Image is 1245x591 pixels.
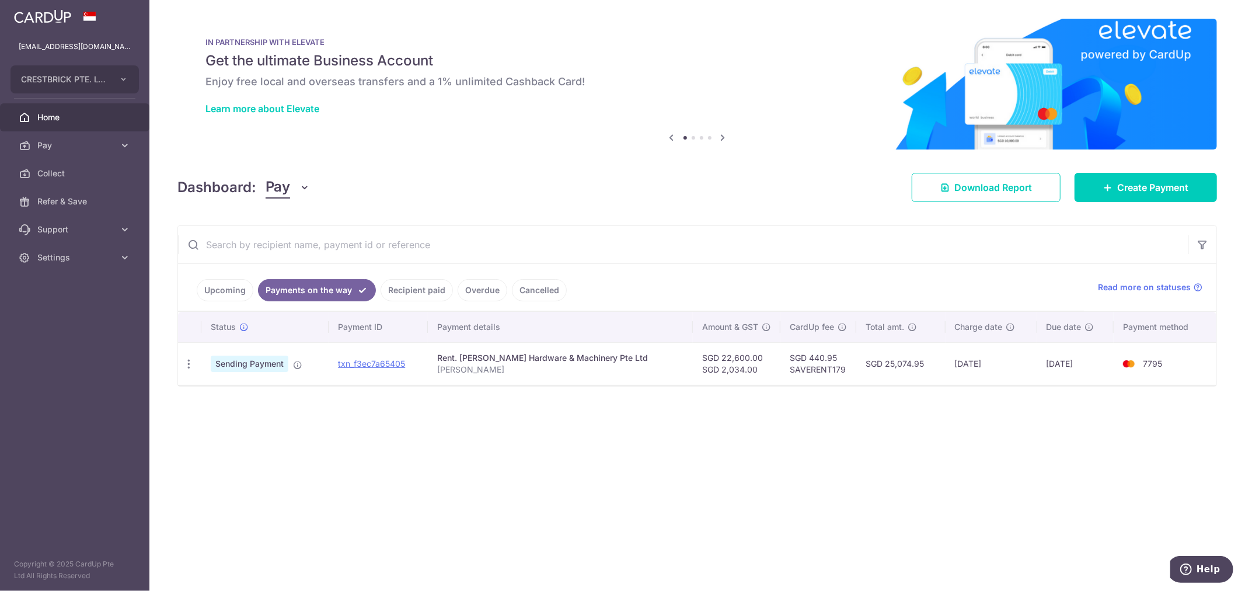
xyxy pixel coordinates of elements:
a: Download Report [912,173,1061,202]
th: Payment details [428,312,693,342]
input: Search by recipient name, payment id or reference [178,226,1188,263]
span: Sending Payment [211,356,288,372]
button: Pay [266,176,311,199]
button: CRESTBRICK PTE. LTD. [11,65,139,93]
span: Read more on statuses [1098,281,1191,293]
a: Learn more about Elevate [205,103,319,114]
h5: Get the ultimate Business Account [205,51,1189,70]
span: Pay [37,140,114,151]
p: [EMAIL_ADDRESS][DOMAIN_NAME] [19,41,131,53]
a: Create Payment [1075,173,1217,202]
img: CardUp [14,9,71,23]
span: CardUp fee [790,321,834,333]
td: [DATE] [946,342,1037,385]
span: Total amt. [866,321,904,333]
img: Renovation banner [177,19,1217,150]
span: Settings [37,252,114,263]
td: SGD 440.95 SAVERENT179 [780,342,856,385]
a: Overdue [458,279,507,301]
td: SGD 25,074.95 [856,342,945,385]
span: Due date [1047,321,1082,333]
h4: Dashboard: [177,177,256,198]
h6: Enjoy free local and overseas transfers and a 1% unlimited Cashback Card! [205,75,1189,89]
iframe: Opens a widget where you can find more information [1170,556,1233,585]
span: Home [37,112,114,123]
span: CRESTBRICK PTE. LTD. [21,74,107,85]
span: 7795 [1143,359,1162,368]
th: Payment method [1114,312,1216,342]
span: Download Report [954,180,1032,194]
a: Read more on statuses [1098,281,1202,293]
span: Create Payment [1117,180,1188,194]
td: [DATE] [1037,342,1114,385]
a: Cancelled [512,279,567,301]
span: Status [211,321,236,333]
span: Support [37,224,114,235]
a: txn_f3ec7a65405 [338,359,405,368]
span: Amount & GST [702,321,758,333]
span: Collect [37,168,114,179]
a: Upcoming [197,279,253,301]
p: IN PARTNERSHIP WITH ELEVATE [205,37,1189,47]
a: Payments on the way [258,279,376,301]
th: Payment ID [329,312,428,342]
a: Recipient paid [381,279,453,301]
p: [PERSON_NAME] [437,364,683,376]
img: Bank Card [1117,357,1141,371]
div: Rent. [PERSON_NAME] Hardware & Machinery Pte Ltd [437,352,683,364]
span: Refer & Save [37,196,114,207]
span: Pay [266,176,290,199]
td: SGD 22,600.00 SGD 2,034.00 [693,342,780,385]
span: Charge date [955,321,1003,333]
